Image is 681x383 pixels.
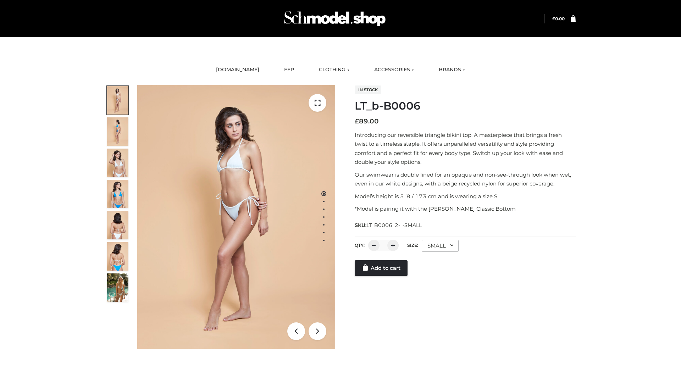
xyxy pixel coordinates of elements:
img: ArielClassicBikiniTop_CloudNine_AzureSky_OW114ECO_8-scaled.jpg [107,242,128,271]
span: £ [355,117,359,125]
span: SKU: [355,221,422,229]
div: SMALL [422,240,459,252]
img: ArielClassicBikiniTop_CloudNine_AzureSky_OW114ECO_1 [137,85,335,349]
a: £0.00 [552,16,565,21]
span: In stock [355,85,381,94]
a: BRANDS [433,62,470,78]
span: LT_B0006_2-_-SMALL [366,222,422,228]
p: *Model is pairing it with the [PERSON_NAME] Classic Bottom [355,204,576,213]
a: [DOMAIN_NAME] [211,62,265,78]
a: FFP [279,62,299,78]
label: Size: [407,243,418,248]
bdi: 89.00 [355,117,379,125]
img: Arieltop_CloudNine_AzureSky2.jpg [107,273,128,302]
img: Schmodel Admin 964 [282,5,388,33]
img: ArielClassicBikiniTop_CloudNine_AzureSky_OW114ECO_3-scaled.jpg [107,149,128,177]
span: £ [552,16,555,21]
img: ArielClassicBikiniTop_CloudNine_AzureSky_OW114ECO_4-scaled.jpg [107,180,128,208]
a: CLOTHING [314,62,355,78]
bdi: 0.00 [552,16,565,21]
img: ArielClassicBikiniTop_CloudNine_AzureSky_OW114ECO_7-scaled.jpg [107,211,128,239]
label: QTY: [355,243,365,248]
a: ACCESSORIES [369,62,419,78]
img: ArielClassicBikiniTop_CloudNine_AzureSky_OW114ECO_1-scaled.jpg [107,86,128,115]
a: Add to cart [355,260,408,276]
h1: LT_b-B0006 [355,100,576,112]
p: Model’s height is 5 ‘8 / 173 cm and is wearing a size S. [355,192,576,201]
img: ArielClassicBikiniTop_CloudNine_AzureSky_OW114ECO_2-scaled.jpg [107,117,128,146]
p: Introducing our reversible triangle bikini top. A masterpiece that brings a fresh twist to a time... [355,131,576,167]
p: Our swimwear is double lined for an opaque and non-see-through look when wet, even in our white d... [355,170,576,188]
